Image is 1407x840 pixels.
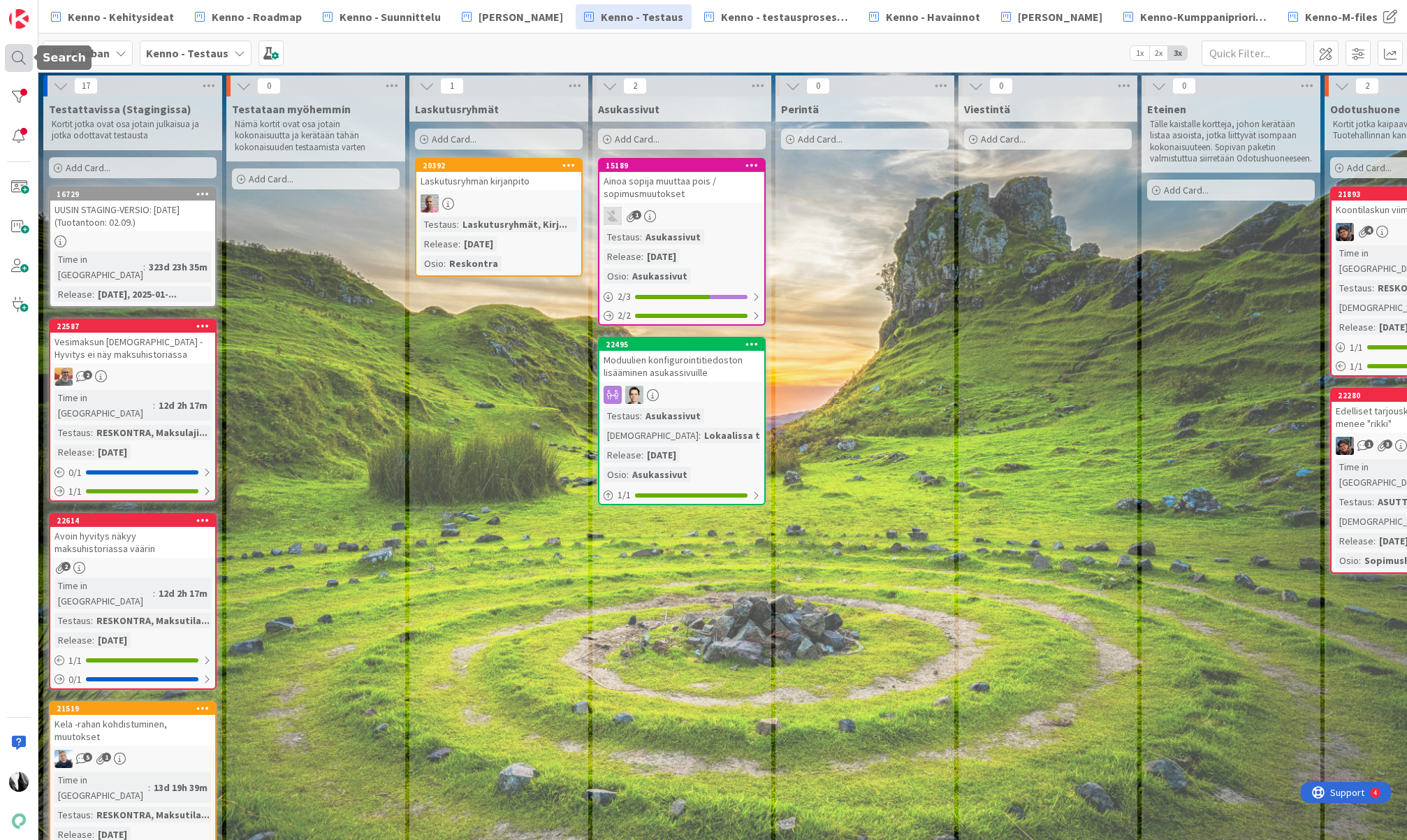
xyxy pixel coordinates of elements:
[599,172,764,203] div: Ainoa sopija muuttaa pois / sopimusmuutokset
[50,527,215,558] div: Avoin hyvitys näkyy maksuhistoriassa väärin
[54,390,153,421] div: Time in [GEOGRAPHIC_DATA]
[798,133,843,145] span: Add Card...
[50,333,215,363] div: Vesimaksun [DEMOGRAPHIC_DATA] - Hyvitys ei näy maksuhistoriassa
[642,408,704,423] div: Asukassivut
[604,467,627,482] div: Osio
[806,78,830,94] span: 0
[1364,440,1373,449] span: 1
[57,189,215,199] div: 16729
[50,201,215,231] div: UUSIN STAGING-VERSIO: [DATE] (Tuotantoon: 02.09.)
[627,467,629,482] span: :
[604,428,699,443] div: [DEMOGRAPHIC_DATA]
[43,51,86,64] h5: Search
[235,119,397,153] p: Nämä kortit ovat osa jotain kokonaisuutta ja kerätään tähän kokonaisuuden testaamista varten
[444,256,446,271] span: :
[187,4,310,29] a: Kenno - Roadmap
[71,45,110,61] span: Kanban
[148,780,150,795] span: :
[155,398,211,413] div: 12d 2h 17m
[68,672,82,687] span: 0 / 1
[340,8,441,25] span: Kenno - Suunnittelu
[68,484,82,499] span: 1 / 1
[257,78,281,94] span: 0
[68,465,82,480] span: 0 / 1
[604,408,640,423] div: Testaus
[421,236,458,252] div: Release
[153,586,155,601] span: :
[598,102,659,116] span: Asukassivut
[9,772,29,792] img: KV
[459,217,571,232] div: Laskutusryhmät, Kirj...
[599,338,764,382] div: 22495Moduulien konfigurointitiedoston lisääminen asukassivuille
[1150,119,1312,164] p: Tälle kaistalle kortteja, johon kerätään listaa asioista, jotka liittyvät isompaan kokonaisuuteen...
[1115,4,1276,29] a: Kenno-Kumppanipriorisointi
[701,428,778,443] div: Lokaalissa te...
[54,772,148,803] div: Time in [GEOGRAPHIC_DATA]
[91,613,93,628] span: :
[1355,78,1379,94] span: 2
[453,4,571,29] a: [PERSON_NAME]
[1168,46,1187,60] span: 3x
[1172,78,1196,94] span: 0
[49,102,191,116] span: Testattavissa (Stagingissa)
[1336,319,1373,335] div: Release
[1336,280,1372,296] div: Testaus
[599,288,764,305] div: 2/3
[50,320,215,333] div: 22587
[50,464,215,481] div: 0/1
[57,321,215,331] div: 22587
[721,8,848,25] span: Kenno - testausprosessi/Featureflagit
[640,229,642,245] span: :
[696,4,856,29] a: Kenno - testausprosessi/Featureflagit
[102,753,111,762] span: 1
[1364,226,1373,235] span: 4
[54,613,91,628] div: Testaus
[604,207,622,225] img: TH
[598,158,766,326] a: 15189Ainoa sopija muuttaa pois / sopimusmuutoksetTHTestaus:AsukassivutRelease:[DATE]Osio:Asukassi...
[92,632,94,648] span: :
[50,368,215,386] div: BN
[629,467,691,482] div: Asukassivut
[68,653,82,668] span: 1 / 1
[50,652,215,669] div: 1/1
[599,159,764,203] div: 15189Ainoa sopija muuttaa pois / sopimusmuutokset
[57,704,215,714] div: 21519
[457,217,459,232] span: :
[54,444,92,460] div: Release
[153,398,155,413] span: :
[618,488,631,502] span: 1 / 1
[29,2,64,19] span: Support
[61,562,71,571] span: 2
[54,368,73,386] img: BN
[421,217,457,232] div: Testaus
[604,447,641,463] div: Release
[989,78,1013,94] span: 0
[699,428,701,443] span: :
[416,159,581,172] div: 20392
[54,807,91,823] div: Testaus
[1359,553,1361,568] span: :
[618,308,631,323] span: 2 / 2
[66,161,110,174] span: Add Card...
[623,78,647,94] span: 2
[50,320,215,363] div: 22587Vesimaksun [DEMOGRAPHIC_DATA] - Hyvitys ei näy maksuhistoriassa
[50,702,215,746] div: 21519Kela -rahan kohdistuminen, muutokset
[146,46,228,60] b: Kenno - Testaus
[643,249,680,264] div: [DATE]
[83,753,92,762] span: 5
[212,8,302,25] span: Kenno - Roadmap
[74,78,98,94] span: 17
[861,4,989,29] a: Kenno - Havainnot
[618,289,631,304] span: 2 / 3
[94,632,131,648] div: [DATE]
[50,483,215,500] div: 1/1
[632,210,641,219] span: 1
[416,172,581,190] div: Laskutusryhmän kirjanpito
[993,4,1111,29] a: [PERSON_NAME]
[1130,46,1149,60] span: 1x
[604,268,627,284] div: Osio
[1202,41,1306,66] input: Quick Filter...
[91,807,93,823] span: :
[54,750,73,768] img: JJ
[415,158,583,277] a: 20392Laskutusryhmän kirjanpitoHJTestaus:Laskutusryhmät, Kirj...Release:[DATE]Osio:Reskontra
